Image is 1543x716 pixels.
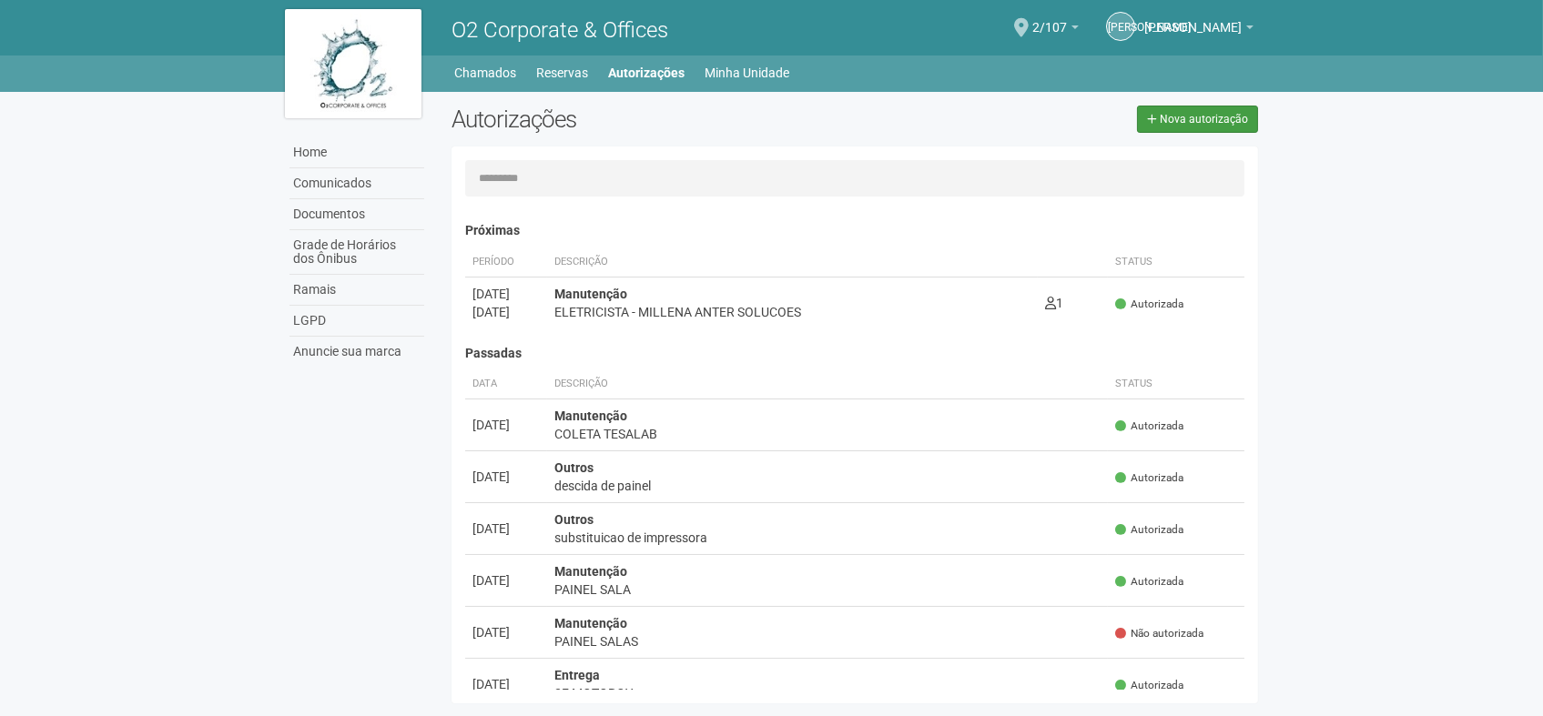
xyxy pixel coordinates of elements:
span: 1 [1045,296,1063,310]
a: Reservas [537,60,589,86]
a: Nova autorização [1137,106,1258,133]
div: [DATE] [472,623,540,641]
a: Documentos [289,199,424,230]
strong: Entrega [554,668,600,682]
a: Ramais [289,275,424,306]
h4: Passadas [465,347,1245,360]
h4: Próximas [465,224,1245,237]
strong: Manutenção [554,287,627,301]
div: [DATE] [472,468,540,486]
strong: Manutenção [554,616,627,630]
th: Status [1108,369,1244,399]
div: COLETA TESALAB [554,425,1101,443]
a: Minha Unidade [706,60,790,86]
span: Autorizada [1115,522,1183,538]
span: Não autorizada [1115,626,1203,641]
span: Autorizada [1115,419,1183,434]
div: [DATE] [472,571,540,590]
a: Autorizações [609,60,685,86]
div: PAINEL SALA [554,580,1101,599]
div: 2F MOTOBOY [554,684,1101,702]
a: [PERSON_NAME] [1106,12,1135,41]
th: Status [1108,247,1244,277]
h2: Autorizações [452,106,841,133]
span: Nova autorização [1160,113,1248,126]
strong: Manutenção [554,408,627,423]
a: LGPD [289,306,424,337]
a: Comunicados [289,168,424,199]
th: Descrição [547,247,1039,277]
span: Autorizada [1115,470,1183,486]
div: ELETRICISTA - MILLENA ANTER SOLUCOES [554,303,1031,321]
div: [DATE] [472,416,540,434]
a: Chamados [455,60,517,86]
img: logo.jpg [285,9,421,118]
th: Data [465,369,547,399]
div: [DATE] [472,303,540,321]
strong: Outros [554,460,594,475]
th: Período [465,247,547,277]
a: 2/107 [1032,23,1079,37]
span: Juliana Oliveira [1144,3,1242,35]
a: [PERSON_NAME] [1144,23,1254,37]
div: PAINEL SALAS [554,632,1101,650]
div: [DATE] [472,675,540,693]
span: Autorizada [1115,297,1183,312]
div: [DATE] [472,519,540,538]
a: Anuncie sua marca [289,337,424,367]
a: Grade de Horários dos Ônibus [289,230,424,275]
strong: Outros [554,512,594,527]
div: descida de painel [554,477,1101,495]
th: Descrição [547,369,1109,399]
div: [DATE] [472,285,540,303]
span: 2/107 [1032,3,1067,35]
div: substituicao de impressora [554,529,1101,547]
strong: Manutenção [554,564,627,579]
span: Autorizada [1115,678,1183,693]
span: Autorizada [1115,574,1183,590]
span: O2 Corporate & Offices [452,17,668,43]
a: Home [289,137,424,168]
